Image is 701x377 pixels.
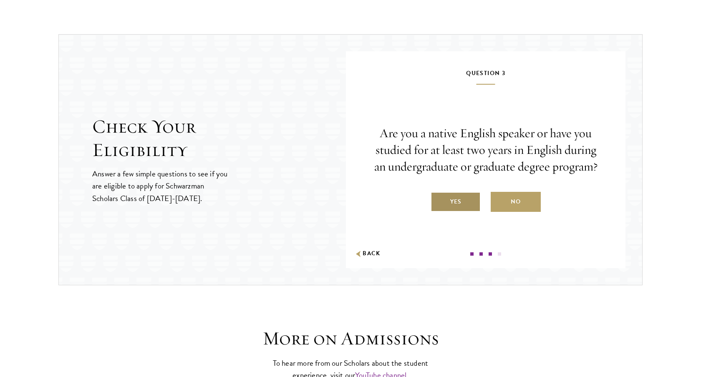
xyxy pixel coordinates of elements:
h5: Question 3 [371,68,600,85]
h3: More on Admissions [221,327,480,350]
button: Back [354,249,381,258]
h2: Check Your Eligibility [92,115,346,162]
p: Are you a native English speaker or have you studied for at least two years in English during an ... [371,125,600,175]
p: Answer a few simple questions to see if you are eligible to apply for Schwarzman Scholars Class o... [92,168,229,204]
label: No [491,192,541,212]
label: Yes [431,192,481,212]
